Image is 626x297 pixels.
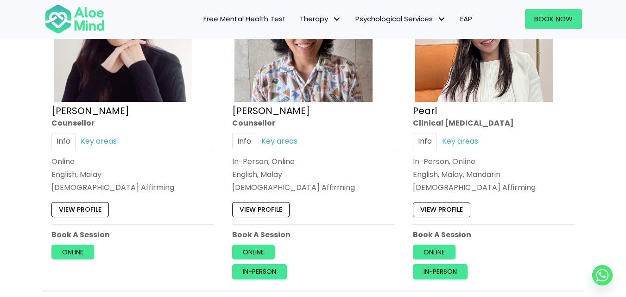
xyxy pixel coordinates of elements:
[348,9,453,29] a: Psychological ServicesPsychological Services: submenu
[76,133,122,149] a: Key areas
[592,265,613,285] a: Whatsapp
[51,169,214,180] p: English, Malay
[534,14,573,24] span: Book Now
[413,229,575,240] p: Book A Session
[413,104,437,117] a: Pearl
[256,133,303,149] a: Key areas
[51,104,129,117] a: [PERSON_NAME]
[413,202,470,217] a: View profile
[51,117,214,128] div: Counsellor
[203,14,286,24] span: Free Mental Health Test
[44,4,105,34] img: Aloe mind Logo
[413,133,437,149] a: Info
[413,169,575,180] p: English, Malay, Mandarin
[453,9,479,29] a: EAP
[117,9,479,29] nav: Menu
[413,182,575,193] div: [DEMOGRAPHIC_DATA] Affirming
[355,14,446,24] span: Psychological Services
[232,229,394,240] p: Book A Session
[51,229,214,240] p: Book A Session
[437,133,483,149] a: Key areas
[460,14,472,24] span: EAP
[232,117,394,128] div: Counsellor
[51,202,109,217] a: View profile
[300,14,341,24] span: Therapy
[232,202,290,217] a: View profile
[51,245,94,259] a: Online
[293,9,348,29] a: TherapyTherapy: submenu
[330,13,344,26] span: Therapy: submenu
[51,156,214,167] div: Online
[232,104,310,117] a: [PERSON_NAME]
[413,156,575,167] div: In-Person, Online
[232,169,394,180] p: English, Malay
[232,156,394,167] div: In-Person, Online
[232,182,394,193] div: [DEMOGRAPHIC_DATA] Affirming
[232,264,287,279] a: In-person
[413,264,468,279] a: In-person
[525,9,582,29] a: Book Now
[413,245,455,259] a: Online
[435,13,449,26] span: Psychological Services: submenu
[51,133,76,149] a: Info
[196,9,293,29] a: Free Mental Health Test
[413,117,575,128] div: Clinical [MEDICAL_DATA]
[232,133,256,149] a: Info
[51,182,214,193] div: [DEMOGRAPHIC_DATA] Affirming
[232,245,275,259] a: Online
